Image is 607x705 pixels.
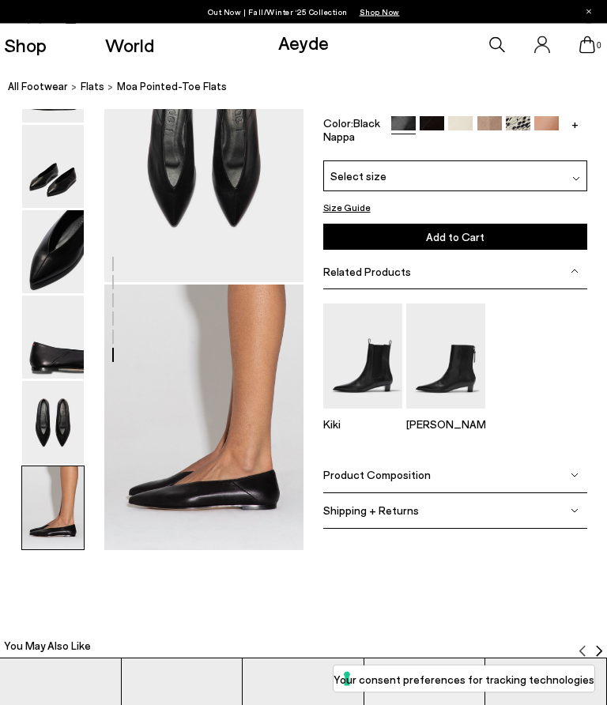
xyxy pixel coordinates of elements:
img: Moa Pointed-Toe Flats - Image 3 [22,211,84,294]
img: Moa Pointed-Toe Flats - Image 2 [22,126,84,209]
p: Kiki [323,418,402,432]
span: Shipping + Returns [323,505,419,518]
img: Kiki Leather Chelsea Boots [323,304,402,409]
span: Navigate to /collections/new-in [360,7,400,17]
a: flats [81,79,104,96]
button: Add to Cart [323,224,588,251]
a: Kiki Leather Chelsea Boots Kiki [323,398,402,432]
img: svg%3E [572,175,580,183]
a: Harriet Pointed Ankle Boots [PERSON_NAME] [406,398,485,432]
img: Moa Pointed-Toe Flats - Image 6 [22,467,84,550]
div: Color: [323,118,383,145]
p: [PERSON_NAME] [406,418,485,432]
a: Aeyde [278,31,329,54]
span: Related Products [323,266,411,279]
img: svg%3E [571,269,579,277]
a: + [563,118,587,132]
span: flats [81,81,104,93]
span: Add to Cart [426,231,484,244]
img: Moa Pointed-Toe Flats - Image 5 [22,382,84,465]
img: Moa Pointed-Toe Flats - Image 4 [22,296,84,379]
span: 0 [595,41,603,50]
p: Out Now | Fall/Winter ‘25 Collection [208,4,400,20]
button: Size Guide [323,201,371,217]
img: svg%3E [576,646,589,658]
span: Black Nappa [323,118,380,145]
button: Previous slide [576,634,589,658]
img: svg%3E [571,472,579,480]
span: Product Composition [323,469,431,483]
img: svg%3E [593,646,605,658]
a: Shop [4,36,47,55]
button: Next slide [593,634,605,658]
button: Your consent preferences for tracking technologies [334,665,594,692]
nav: breadcrumb [8,66,607,110]
h2: You May Also Like [4,639,91,654]
a: World [105,36,154,55]
a: 0 [579,36,595,54]
img: Harriet Pointed Ankle Boots [406,304,485,409]
label: Your consent preferences for tracking technologies [334,671,594,688]
img: svg%3E [571,507,579,515]
span: Moa Pointed-Toe Flats [117,79,227,96]
span: Select size [330,168,386,185]
a: All Footwear [8,79,68,96]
